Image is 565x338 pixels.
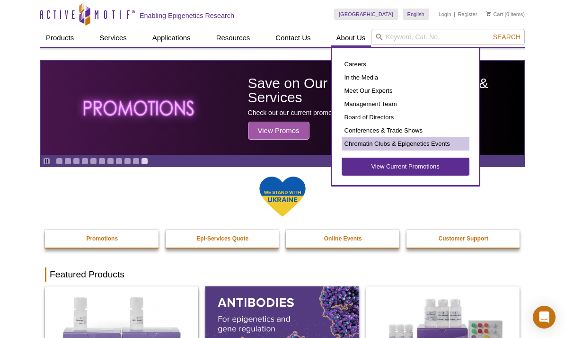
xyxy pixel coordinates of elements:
[132,158,140,165] a: Go to slide 10
[486,11,491,16] img: Your Cart
[81,158,88,165] a: Go to slide 4
[342,111,469,124] a: Board of Directors
[342,124,469,137] a: Conferences & Trade Shows
[248,76,519,105] h2: Save on Our Most Popular Products & Services
[98,158,106,165] a: Go to slide 6
[41,61,524,155] a: The word promotions written in all caps with a glowing effect Save on Our Most Popular Products &...
[490,33,523,41] button: Search
[248,108,519,117] p: Check out our current promotions.
[41,61,524,155] article: Save on Our Most Popular Products & Services
[147,29,196,47] a: Applications
[342,98,469,111] a: Management Team
[86,235,118,242] strong: Promotions
[141,158,148,165] a: Go to slide 11
[40,29,79,47] a: Products
[486,9,525,20] li: (0 items)
[406,230,521,248] a: Customer Support
[56,158,63,165] a: Go to slide 1
[77,84,202,132] img: The word promotions written in all caps with a glowing effect
[493,33,521,41] span: Search
[439,11,451,18] a: Login
[270,29,316,47] a: Contact Us
[124,158,131,165] a: Go to slide 9
[324,235,362,242] strong: Online Events
[259,176,306,218] img: We Stand With Ukraine
[43,158,50,165] a: Toggle autoplay
[64,158,71,165] a: Go to slide 2
[45,230,159,248] a: Promotions
[73,158,80,165] a: Go to slide 3
[248,122,309,140] span: View Promos
[45,267,520,282] h2: Featured Products
[140,11,234,20] h2: Enabling Epigenetics Research
[533,306,556,329] div: Open Intercom Messenger
[196,235,248,242] strong: Epi-Services Quote
[342,137,469,151] a: Chromatin Clubs & Epigenetics Events
[94,29,132,47] a: Services
[342,58,469,71] a: Careers
[166,230,280,248] a: Epi-Services Quote
[331,29,371,47] a: About Us
[403,9,429,20] a: English
[342,84,469,98] a: Meet Our Experts
[211,29,256,47] a: Resources
[286,230,400,248] a: Online Events
[439,235,488,242] strong: Customer Support
[342,158,469,176] a: View Current Promotions
[342,71,469,84] a: In the Media
[90,158,97,165] a: Go to slide 5
[486,11,503,18] a: Cart
[454,9,455,20] li: |
[115,158,123,165] a: Go to slide 8
[334,9,398,20] a: [GEOGRAPHIC_DATA]
[458,11,477,18] a: Register
[371,29,525,45] input: Keyword, Cat. No.
[107,158,114,165] a: Go to slide 7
